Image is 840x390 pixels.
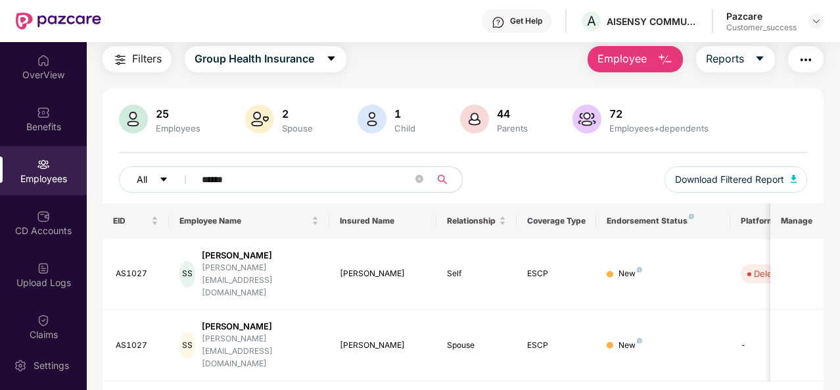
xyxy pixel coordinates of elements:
[340,339,426,352] div: [PERSON_NAME]
[607,123,711,134] div: Employees+dependents
[430,166,463,193] button: search
[770,203,824,239] th: Manage
[245,105,274,134] img: svg+xml;base64,PHN2ZyB4bWxucz0iaHR0cDovL3d3dy53My5vcmcvMjAwMC9zdmciIHhtbG5zOnhsaW5rPSJodHRwOi8vd3...
[447,339,506,352] div: Spouse
[510,16,542,26] div: Get Help
[754,267,785,280] div: Deleted
[798,52,814,68] img: svg+xml;base64,PHN2ZyB4bWxucz0iaHR0cDovL3d3dy53My5vcmcvMjAwMC9zdmciIHdpZHRoPSIyNCIgaGVpZ2h0PSIyNC...
[340,268,426,280] div: [PERSON_NAME]
[103,203,170,239] th: EID
[460,105,489,134] img: svg+xml;base64,PHN2ZyB4bWxucz0iaHR0cDovL3d3dy53My5vcmcvMjAwMC9zdmciIHhtbG5zOnhsaW5rPSJodHRwOi8vd3...
[597,51,647,67] span: Employee
[517,203,597,239] th: Coverage Type
[588,46,683,72] button: Employee
[116,339,159,352] div: AS1027
[137,172,147,187] span: All
[657,52,673,68] img: svg+xml;base64,PHN2ZyB4bWxucz0iaHR0cDovL3d3dy53My5vcmcvMjAwMC9zdmciIHhtbG5zOnhsaW5rPSJodHRwOi8vd3...
[358,105,386,134] img: svg+xml;base64,PHN2ZyB4bWxucz0iaHR0cDovL3d3dy53My5vcmcvMjAwMC9zdmciIHhtbG5zOnhsaW5rPSJodHRwOi8vd3...
[572,105,601,134] img: svg+xml;base64,PHN2ZyB4bWxucz0iaHR0cDovL3d3dy53My5vcmcvMjAwMC9zdmciIHhtbG5zOnhsaW5rPSJodHRwOi8vd3...
[202,320,319,333] div: [PERSON_NAME]
[119,105,148,134] img: svg+xml;base64,PHN2ZyB4bWxucz0iaHR0cDovL3d3dy53My5vcmcvMjAwMC9zdmciIHhtbG5zOnhsaW5rPSJodHRwOi8vd3...
[119,166,199,193] button: Allcaret-down
[607,216,719,226] div: Endorsement Status
[116,268,159,280] div: AS1027
[392,123,418,134] div: Child
[415,175,423,183] span: close-circle
[527,339,586,352] div: ESCP
[618,268,642,280] div: New
[202,333,319,370] div: [PERSON_NAME][EMAIL_ADDRESS][DOMAIN_NAME]
[279,107,315,120] div: 2
[153,123,203,134] div: Employees
[706,51,744,67] span: Reports
[202,249,319,262] div: [PERSON_NAME]
[30,359,73,372] div: Settings
[103,46,172,72] button: Filters
[492,16,505,29] img: svg+xml;base64,PHN2ZyBpZD0iSGVscC0zMngzMiIgeG1sbnM9Imh0dHA6Ly93d3cudzMub3JnLzIwMDAvc3ZnIiB3aWR0aD...
[436,203,517,239] th: Relationship
[430,174,455,185] span: search
[791,175,797,183] img: svg+xml;base64,PHN2ZyB4bWxucz0iaHR0cDovL3d3dy53My5vcmcvMjAwMC9zdmciIHhtbG5zOnhsaW5rPSJodHRwOi8vd3...
[37,54,50,67] img: svg+xml;base64,PHN2ZyBpZD0iSG9tZSIgeG1sbnM9Imh0dHA6Ly93d3cudzMub3JnLzIwMDAvc3ZnIiB3aWR0aD0iMjAiIG...
[37,158,50,171] img: svg+xml;base64,PHN2ZyBpZD0iRW1wbG95ZWVzIiB4bWxucz0iaHR0cDovL3d3dy53My5vcmcvMjAwMC9zdmciIHdpZHRoPS...
[696,46,775,72] button: Reportscaret-down
[37,314,50,327] img: svg+xml;base64,PHN2ZyBpZD0iQ2xhaW0iIHhtbG5zPSJodHRwOi8vd3d3LnczLm9yZy8yMDAwL3N2ZyIgd2lkdGg9IjIwIi...
[726,22,797,33] div: Customer_success
[675,172,784,187] span: Download Filtered Report
[37,210,50,223] img: svg+xml;base64,PHN2ZyBpZD0iQ0RfQWNjb3VudHMiIGRhdGEtbmFtZT0iQ0QgQWNjb3VudHMiIHhtbG5zPSJodHRwOi8vd3...
[587,13,596,29] span: A
[607,15,699,28] div: AISENSY COMMUNICATIONS PRIVATE LIMITED
[16,12,101,30] img: New Pazcare Logo
[112,52,128,68] img: svg+xml;base64,PHN2ZyB4bWxucz0iaHR0cDovL3d3dy53My5vcmcvMjAwMC9zdmciIHdpZHRoPSIyNCIgaGVpZ2h0PSIyNC...
[447,268,506,280] div: Self
[607,107,711,120] div: 72
[730,310,824,381] td: -
[329,203,436,239] th: Insured Name
[185,46,346,72] button: Group Health Insurancecaret-down
[279,123,315,134] div: Spouse
[202,262,319,299] div: [PERSON_NAME][EMAIL_ADDRESS][DOMAIN_NAME]
[755,53,765,65] span: caret-down
[326,53,337,65] span: caret-down
[527,268,586,280] div: ESCP
[179,332,195,358] div: SS
[392,107,418,120] div: 1
[195,51,314,67] span: Group Health Insurance
[14,359,27,372] img: svg+xml;base64,PHN2ZyBpZD0iU2V0dGluZy0yMHgyMCIgeG1sbnM9Imh0dHA6Ly93d3cudzMub3JnLzIwMDAvc3ZnIiB3aW...
[113,216,149,226] span: EID
[179,216,309,226] span: Employee Name
[37,262,50,275] img: svg+xml;base64,PHN2ZyBpZD0iVXBsb2FkX0xvZ3MiIGRhdGEtbmFtZT0iVXBsb2FkIExvZ3MiIHhtbG5zPSJodHRwOi8vd3...
[179,261,195,287] div: SS
[447,216,496,226] span: Relationship
[637,267,642,272] img: svg+xml;base64,PHN2ZyB4bWxucz0iaHR0cDovL3d3dy53My5vcmcvMjAwMC9zdmciIHdpZHRoPSI4IiBoZWlnaHQ9IjgiIH...
[726,10,797,22] div: Pazcare
[37,106,50,119] img: svg+xml;base64,PHN2ZyBpZD0iQmVuZWZpdHMiIHhtbG5zPSJodHRwOi8vd3d3LnczLm9yZy8yMDAwL3N2ZyIgd2lkdGg9Ij...
[741,216,813,226] div: Platform Status
[159,175,168,185] span: caret-down
[618,339,642,352] div: New
[637,338,642,343] img: svg+xml;base64,PHN2ZyB4bWxucz0iaHR0cDovL3d3dy53My5vcmcvMjAwMC9zdmciIHdpZHRoPSI4IiBoZWlnaHQ9IjgiIH...
[494,123,530,134] div: Parents
[132,51,162,67] span: Filters
[153,107,203,120] div: 25
[665,166,808,193] button: Download Filtered Report
[811,16,822,26] img: svg+xml;base64,PHN2ZyBpZD0iRHJvcGRvd24tMzJ4MzIiIHhtbG5zPSJodHRwOi8vd3d3LnczLm9yZy8yMDAwL3N2ZyIgd2...
[415,174,423,186] span: close-circle
[169,203,329,239] th: Employee Name
[494,107,530,120] div: 44
[689,214,694,219] img: svg+xml;base64,PHN2ZyB4bWxucz0iaHR0cDovL3d3dy53My5vcmcvMjAwMC9zdmciIHdpZHRoPSI4IiBoZWlnaHQ9IjgiIH...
